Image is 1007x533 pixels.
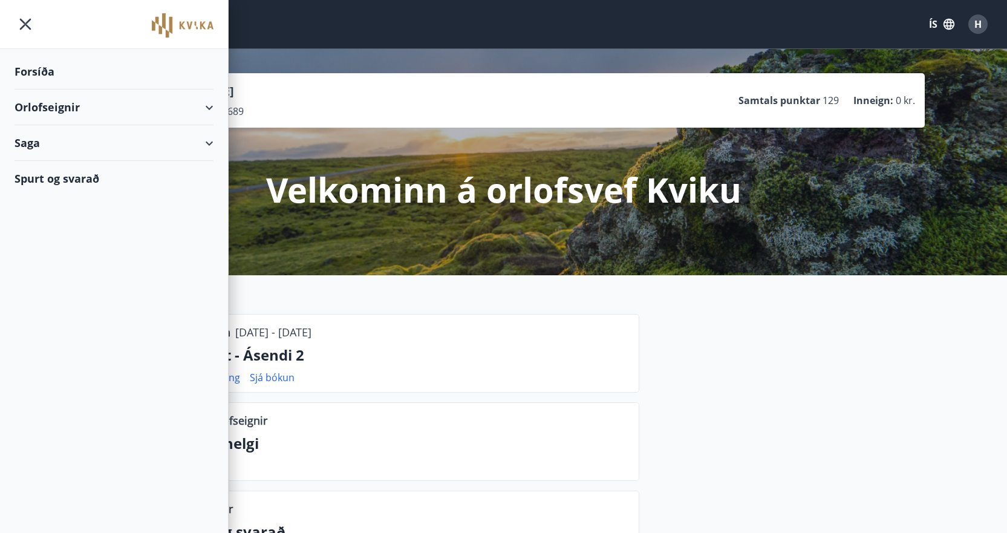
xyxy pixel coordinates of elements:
p: [DATE] - [DATE] [235,324,311,340]
button: menu [15,13,36,35]
div: Orlofseignir [15,90,213,125]
p: Næstu helgi [172,433,629,454]
span: 0 kr. [896,94,915,107]
p: Velkominn á orlofsvef Kviku [266,166,741,212]
p: Inneign : [853,94,893,107]
span: H [974,18,982,31]
p: Lausar orlofseignir [172,413,267,428]
div: Saga [15,125,213,161]
div: Spurt og svarað [15,161,213,196]
p: Upplýsingar [172,501,233,517]
button: H [963,10,992,39]
div: Forsíða [15,54,213,90]
img: union_logo [152,13,213,38]
span: 129 [823,94,839,107]
a: Sækja samning [172,371,240,384]
p: Samtals punktar [738,94,820,107]
a: Sjá bókun [250,371,295,384]
p: Sælukot - Ásendi 2 [172,345,629,365]
button: ÍS [922,13,961,35]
